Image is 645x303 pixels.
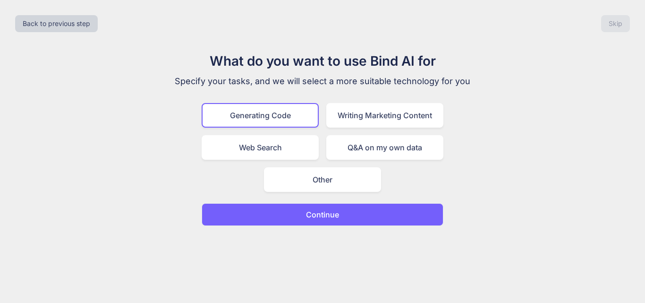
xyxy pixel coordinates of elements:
[326,135,443,160] div: Q&A on my own data
[202,103,319,128] div: Generating Code
[164,75,481,88] p: Specify your tasks, and we will select a more suitable technology for you
[264,167,381,192] div: Other
[202,203,443,226] button: Continue
[202,135,319,160] div: Web Search
[306,209,339,220] p: Continue
[164,51,481,71] h1: What do you want to use Bind AI for
[601,15,630,32] button: Skip
[326,103,443,128] div: Writing Marketing Content
[15,15,98,32] button: Back to previous step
